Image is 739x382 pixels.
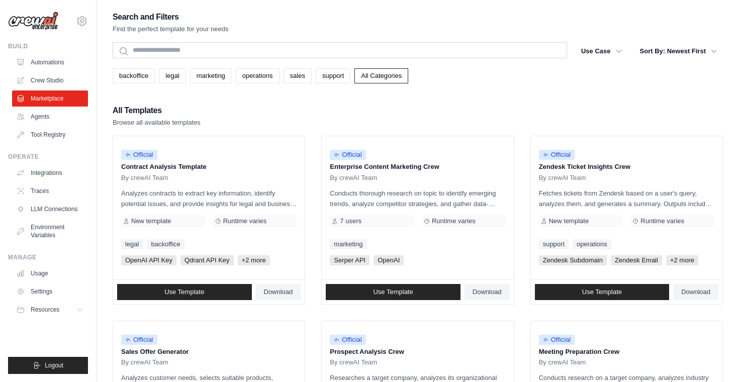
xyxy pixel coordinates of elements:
[539,162,714,172] p: Zendesk Ticket Insights Crew
[12,183,88,199] a: Traces
[354,68,408,83] a: All Categories
[539,239,569,249] a: support
[8,357,88,374] button: Logout
[432,217,476,225] span: Runtime varies
[539,347,714,357] p: Meeting Preparation Crew
[131,217,171,225] span: New template
[264,288,293,296] span: Download
[159,68,186,83] a: legal
[539,188,714,209] p: Fetches tickets from Zendesk based on a user's query, analyzes them, and generates a summary. Out...
[190,68,232,83] a: marketing
[582,288,622,296] span: Use Template
[12,72,88,88] a: Crew Studio
[236,68,280,83] a: operations
[539,255,607,265] span: Zendesk Subdomain
[113,24,229,34] p: Find the perfect template for your needs
[8,153,88,161] div: Operate
[113,10,229,24] h2: Search and Filters
[549,217,589,225] span: New template
[8,253,88,261] div: Manage
[465,284,510,300] a: Download
[238,255,270,265] span: +2 more
[330,150,366,160] span: Official
[539,174,586,182] span: By crewAI Team
[117,284,252,300] a: Use Template
[121,188,297,209] p: Analyzes contracts to extract key information, identify potential issues, and provide insights fo...
[121,239,143,249] a: legal
[121,150,157,160] span: Official
[539,358,586,366] span: By crewAI Team
[12,165,88,181] a: Integrations
[8,42,88,50] div: Build
[535,284,670,300] a: Use Template
[673,284,718,300] a: Download
[223,217,267,225] span: Runtime varies
[12,127,88,143] a: Tool Registry
[113,104,201,118] h2: All Templates
[326,284,460,300] a: Use Template
[113,68,155,83] a: backoffice
[573,239,611,249] a: operations
[121,162,297,172] p: Contract Analysis Template
[330,174,377,182] span: By crewAI Team
[373,288,413,296] span: Use Template
[316,68,350,83] a: support
[330,335,366,345] span: Official
[330,255,369,265] span: Serper API
[121,335,157,345] span: Official
[330,358,377,366] span: By crewAI Team
[330,239,366,249] a: marketing
[666,255,698,265] span: +2 more
[121,347,297,357] p: Sales Offer Generator
[256,284,301,300] a: Download
[113,118,201,128] p: Browse all available templates
[12,283,88,300] a: Settings
[634,42,723,60] button: Sort By: Newest First
[12,265,88,281] a: Usage
[340,217,361,225] span: 7 users
[575,42,628,60] button: Use Case
[164,288,204,296] span: Use Template
[330,162,505,172] p: Enterprise Content Marketing Crew
[12,90,88,107] a: Marketplace
[121,358,168,366] span: By crewAI Team
[284,68,312,83] a: sales
[611,255,662,265] span: Zendesk Email
[180,255,234,265] span: Qdrant API Key
[121,255,176,265] span: OpenAI API Key
[12,109,88,125] a: Agents
[374,255,404,265] span: OpenAI
[8,12,58,31] img: Logo
[45,361,63,369] span: Logout
[12,302,88,318] button: Resources
[539,335,575,345] span: Official
[12,201,88,217] a: LLM Connections
[12,219,88,243] a: Environment Variables
[640,217,684,225] span: Runtime varies
[31,306,59,314] span: Resources
[473,288,502,296] span: Download
[147,239,184,249] a: backoffice
[330,188,505,209] p: Conducts thorough research on topic to identify emerging trends, analyze competitor strategies, a...
[12,54,88,70] a: Automations
[681,288,710,296] span: Download
[539,150,575,160] span: Official
[121,174,168,182] span: By crewAI Team
[330,347,505,357] p: Prospect Analysis Crew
